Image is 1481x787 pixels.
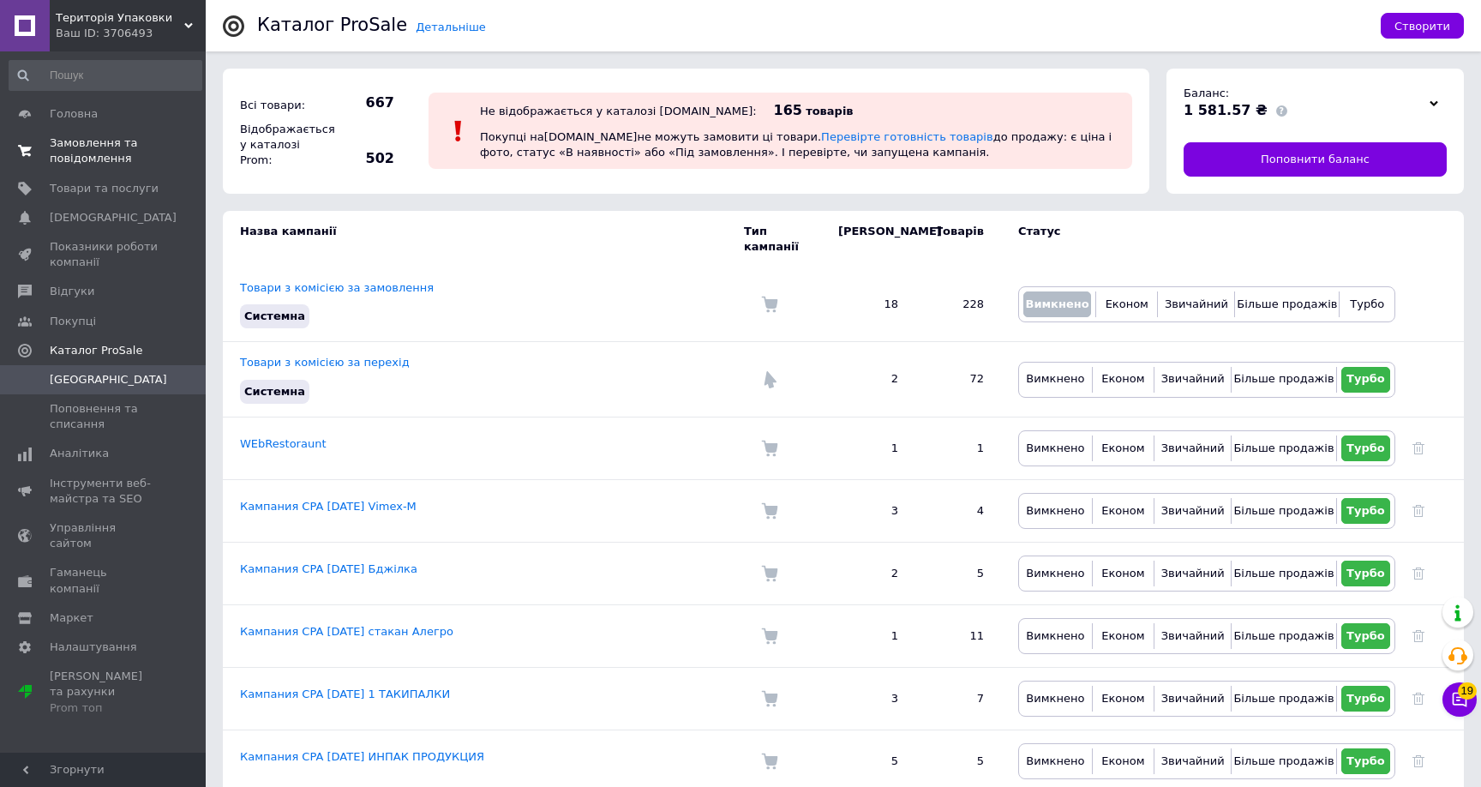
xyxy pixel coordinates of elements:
[806,105,853,117] span: товарів
[915,342,1001,417] td: 72
[1412,754,1424,767] a: Видалити
[1159,748,1226,774] button: Звичайний
[1442,682,1477,717] button: Чат з покупцем19
[761,371,778,388] img: Комісія за перехід
[1233,504,1334,517] span: Більше продажів
[821,479,915,542] td: 3
[50,284,94,299] span: Відгуки
[1097,498,1149,524] button: Економ
[1159,561,1226,586] button: Звичайний
[1161,567,1225,580] span: Звичайний
[240,500,417,513] a: Кампания CPA [DATE] Vimex-M
[1341,561,1390,586] button: Турбо
[1184,142,1447,177] a: Поповнити баланс
[480,105,757,117] div: Не відображається у каталозі [DOMAIN_NAME]:
[821,667,915,730] td: 3
[1097,748,1149,774] button: Економ
[1346,442,1385,454] span: Турбо
[1412,567,1424,580] a: Видалити
[761,296,778,313] img: Комісія за замовлення
[1161,372,1225,385] span: Звичайний
[821,211,915,267] td: [PERSON_NAME]
[761,753,778,770] img: Комісія за замовлення
[1161,692,1225,705] span: Звичайний
[761,690,778,707] img: Комісія за замовлення
[9,60,202,91] input: Пошук
[1097,623,1149,649] button: Економ
[240,437,326,450] a: WEbRestoraunt
[915,267,1001,342] td: 228
[1236,498,1331,524] button: Більше продажів
[1239,291,1334,317] button: Більше продажів
[1025,297,1088,310] span: Вимкнено
[1346,629,1385,642] span: Турбо
[1341,623,1390,649] button: Турбо
[1412,629,1424,642] a: Видалити
[240,688,450,700] a: Кампания CPA [DATE] 1 ТАКИПАЛКИ
[821,604,915,667] td: 1
[334,93,394,112] span: 667
[236,117,330,173] div: Відображається у каталозі Prom:
[1344,291,1390,317] button: Турбо
[1394,20,1450,33] span: Створити
[1023,748,1088,774] button: Вимкнено
[50,476,159,507] span: Інструменти веб-майстра та SEO
[1162,291,1230,317] button: Звичайний
[1346,504,1385,517] span: Турбо
[1026,567,1084,580] span: Вимкнено
[1341,686,1390,712] button: Турбо
[744,211,821,267] td: Тип кампанії
[1026,372,1084,385] span: Вимкнено
[1026,692,1084,705] span: Вимкнено
[1341,748,1390,774] button: Турбо
[1165,297,1228,310] span: Звичайний
[1233,692,1334,705] span: Більше продажів
[774,102,802,118] span: 165
[240,281,434,294] a: Товари з комісією за замовлення
[1184,102,1268,118] span: 1 581.57 ₴
[1237,297,1337,310] span: Більше продажів
[1346,754,1385,767] span: Турбо
[915,211,1001,267] td: Товарів
[1350,297,1384,310] span: Турбо
[761,440,778,457] img: Комісія за замовлення
[56,26,206,41] div: Ваш ID: 3706493
[1023,436,1088,461] button: Вимкнено
[50,106,98,122] span: Головна
[1026,629,1084,642] span: Вимкнено
[915,542,1001,604] td: 5
[1101,372,1144,385] span: Економ
[1161,754,1225,767] span: Звичайний
[1161,629,1225,642] span: Звичайний
[1159,436,1226,461] button: Звичайний
[1261,152,1370,167] span: Поповнити баланс
[1023,686,1088,712] button: Вимкнено
[1236,623,1331,649] button: Більше продажів
[236,93,330,117] div: Всі товари:
[50,520,159,551] span: Управління сайтом
[1026,442,1084,454] span: Вимкнено
[1023,291,1091,317] button: Вимкнено
[1001,211,1395,267] td: Статус
[50,181,159,196] span: Товари та послуги
[1097,367,1149,393] button: Економ
[1023,623,1088,649] button: Вимкнено
[1236,367,1331,393] button: Більше продажів
[50,343,142,358] span: Каталог ProSale
[1341,498,1390,524] button: Турбо
[50,610,93,626] span: Маркет
[761,565,778,582] img: Комісія за замовлення
[1101,504,1144,517] span: Економ
[1026,504,1084,517] span: Вимкнено
[240,562,417,575] a: Кампания CPA [DATE] Бджілка
[821,130,993,143] a: Перевірте готовність товарів
[1101,692,1144,705] span: Економ
[1236,748,1331,774] button: Більше продажів
[50,210,177,225] span: [DEMOGRAPHIC_DATA]
[915,667,1001,730] td: 7
[244,309,305,322] span: Системна
[50,135,159,166] span: Замовлення та повідомлення
[223,211,744,267] td: Назва кампанії
[446,118,471,144] img: :exclamation:
[1023,367,1088,393] button: Вимкнено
